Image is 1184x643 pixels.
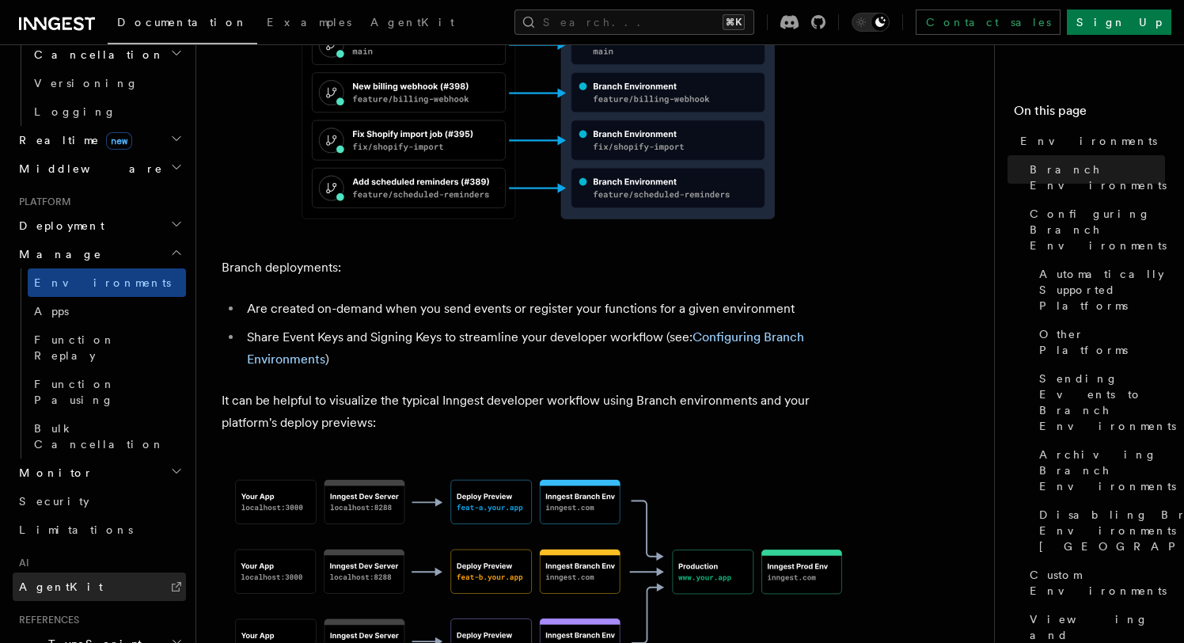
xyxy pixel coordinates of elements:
[28,69,186,97] a: Versioning
[1014,101,1165,127] h4: On this page
[13,218,104,234] span: Deployment
[267,16,351,29] span: Examples
[28,47,165,63] span: Cancellation
[916,10,1061,35] a: Contact sales
[13,573,186,601] a: AgentKit
[13,161,163,177] span: Middleware
[1033,500,1165,561] a: Disabling Branch Environments in [GEOGRAPHIC_DATA]
[361,5,464,43] a: AgentKit
[1030,162,1167,193] span: Branch Environments
[242,326,855,371] li: Share Event Keys and Signing Keys to streamline your developer workflow (see: )
[28,325,186,370] a: Function Replay
[13,132,132,148] span: Realtime
[28,297,186,325] a: Apps
[13,458,186,487] button: Monitor
[13,516,186,544] a: Limitations
[28,370,186,414] a: Function Pausing
[28,40,186,69] button: Cancellation
[19,523,133,536] span: Limitations
[34,422,165,451] span: Bulk Cancellation
[34,333,116,362] span: Function Replay
[222,390,855,434] p: It can be helpful to visualize the typical Inngest developer workflow using Branch environments a...
[1039,447,1176,494] span: Archiving Branch Environments
[1023,155,1165,200] a: Branch Environments
[514,10,754,35] button: Search...⌘K
[370,16,454,29] span: AgentKit
[13,211,186,240] button: Deployment
[13,196,71,208] span: Platform
[13,154,186,183] button: Middleware
[13,614,79,626] span: References
[1067,10,1171,35] a: Sign Up
[34,77,139,89] span: Versioning
[13,557,29,569] span: AI
[257,5,361,43] a: Examples
[13,246,102,262] span: Manage
[19,580,103,593] span: AgentKit
[28,268,186,297] a: Environments
[1033,260,1165,320] a: Automatically Supported Platforms
[13,268,186,458] div: Manage
[13,126,186,154] button: Realtimenew
[1023,561,1165,605] a: Custom Environments
[13,465,93,481] span: Monitor
[1014,127,1165,155] a: Environments
[222,257,855,279] p: Branch deployments:
[1030,567,1167,599] span: Custom Environments
[1033,440,1165,500] a: Archiving Branch Environments
[19,495,89,508] span: Security
[28,97,186,126] a: Logging
[1033,320,1165,364] a: Other Platforms
[1039,371,1176,434] span: Sending Events to Branch Environments
[28,414,186,458] a: Bulk Cancellation
[1039,266,1165,314] span: Automatically Supported Platforms
[242,298,855,320] li: Are created on-demand when you send events or register your functions for a given environment
[13,487,186,516] a: Security
[1030,206,1167,253] span: Configuring Branch Environments
[117,16,248,29] span: Documentation
[34,276,171,289] span: Environments
[1033,364,1165,440] a: Sending Events to Branch Environments
[106,132,132,150] span: new
[34,105,116,118] span: Logging
[108,5,257,44] a: Documentation
[852,13,890,32] button: Toggle dark mode
[1020,133,1157,149] span: Environments
[1039,326,1165,358] span: Other Platforms
[723,14,745,30] kbd: ⌘K
[13,240,186,268] button: Manage
[34,378,116,406] span: Function Pausing
[34,305,69,318] span: Apps
[1023,200,1165,260] a: Configuring Branch Environments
